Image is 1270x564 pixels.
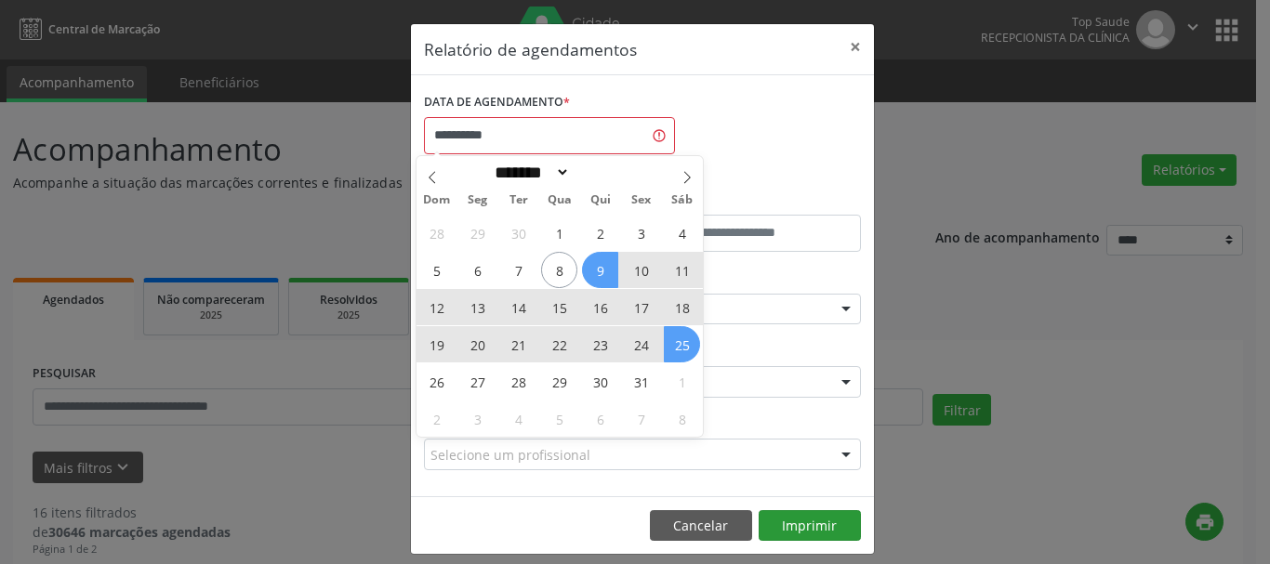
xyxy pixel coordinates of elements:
span: Outubro 23, 2025 [582,326,618,362]
select: Month [488,163,570,182]
span: Qui [580,194,621,206]
span: Outubro 13, 2025 [459,289,496,325]
span: Outubro 21, 2025 [500,326,536,362]
span: Sex [621,194,662,206]
span: Setembro 29, 2025 [459,215,496,251]
span: Sáb [662,194,703,206]
span: Outubro 26, 2025 [418,363,455,400]
span: Selecione um profissional [430,445,590,465]
span: Outubro 9, 2025 [582,252,618,288]
span: Outubro 28, 2025 [500,363,536,400]
span: Qua [539,194,580,206]
span: Outubro 20, 2025 [459,326,496,362]
span: Outubro 3, 2025 [623,215,659,251]
span: Outubro 17, 2025 [623,289,659,325]
label: DATA DE AGENDAMENTO [424,88,570,117]
span: Outubro 10, 2025 [623,252,659,288]
label: ATÉ [647,186,861,215]
span: Outubro 30, 2025 [582,363,618,400]
span: Outubro 6, 2025 [459,252,496,288]
span: Novembro 3, 2025 [459,400,496,437]
span: Outubro 29, 2025 [541,363,577,400]
button: Close [837,24,874,70]
span: Outubro 24, 2025 [623,326,659,362]
span: Outubro 2, 2025 [582,215,618,251]
span: Outubro 7, 2025 [500,252,536,288]
span: Outubro 27, 2025 [459,363,496,400]
span: Ter [498,194,539,206]
span: Outubro 1, 2025 [541,215,577,251]
span: Outubro 5, 2025 [418,252,455,288]
button: Imprimir [759,510,861,542]
span: Seg [457,194,498,206]
span: Novembro 7, 2025 [623,400,659,437]
h5: Relatório de agendamentos [424,37,637,61]
span: Setembro 30, 2025 [500,215,536,251]
span: Outubro 4, 2025 [664,215,700,251]
span: Outubro 15, 2025 [541,289,577,325]
span: Novembro 5, 2025 [541,400,577,437]
span: Dom [417,194,457,206]
span: Outubro 25, 2025 [664,326,700,362]
span: Outubro 11, 2025 [664,252,700,288]
span: Outubro 19, 2025 [418,326,455,362]
span: Novembro 1, 2025 [664,363,700,400]
span: Novembro 2, 2025 [418,400,455,437]
span: Outubro 18, 2025 [664,289,700,325]
span: Outubro 22, 2025 [541,326,577,362]
span: Novembro 4, 2025 [500,400,536,437]
span: Outubro 8, 2025 [541,252,577,288]
span: Outubro 14, 2025 [500,289,536,325]
span: Outubro 12, 2025 [418,289,455,325]
span: Outubro 16, 2025 [582,289,618,325]
input: Year [570,163,631,182]
button: Cancelar [650,510,752,542]
span: Novembro 8, 2025 [664,400,700,437]
span: Novembro 6, 2025 [582,400,618,437]
span: Setembro 28, 2025 [418,215,455,251]
span: Outubro 31, 2025 [623,363,659,400]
